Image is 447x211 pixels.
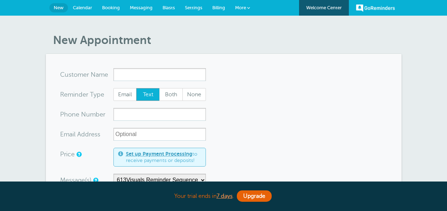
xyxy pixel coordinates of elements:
div: ame [60,68,113,81]
a: Set up Payment Processing [126,151,192,157]
span: Ema [60,131,73,137]
label: Reminder Type [60,91,104,98]
span: Both [160,88,182,101]
h1: New Appointment [53,33,401,47]
div: Your trial ends in . [46,189,401,204]
span: Blasts [163,5,175,10]
label: Message(s) [60,177,91,183]
span: to receive payments or deposits! [126,151,201,163]
a: New [49,3,68,12]
div: ress [60,128,113,141]
span: Email [114,88,137,101]
span: Calendar [73,5,92,10]
span: Billing [212,5,225,10]
span: Cus [60,71,71,78]
span: Settings [185,5,202,10]
label: Both [159,88,183,101]
span: il Add [73,131,89,137]
span: None [183,88,206,101]
span: ne Nu [72,111,90,118]
label: Price [60,151,75,157]
span: tomer N [71,71,96,78]
span: New [54,5,64,10]
input: Optional [113,128,206,141]
label: None [182,88,206,101]
a: Upgrade [237,190,272,202]
span: Messaging [130,5,153,10]
label: Text [136,88,160,101]
span: Text [137,88,159,101]
span: Pho [60,111,72,118]
div: mber [60,108,113,121]
span: Booking [102,5,120,10]
label: Email [113,88,137,101]
span: More [235,5,246,10]
a: Simple templates and custom messages will use the reminder schedule set under Settings > Reminder... [93,178,97,183]
a: An optional price for the appointment. If you set a price, you can include a payment link in your... [76,152,81,157]
a: 7 days [217,193,233,199]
